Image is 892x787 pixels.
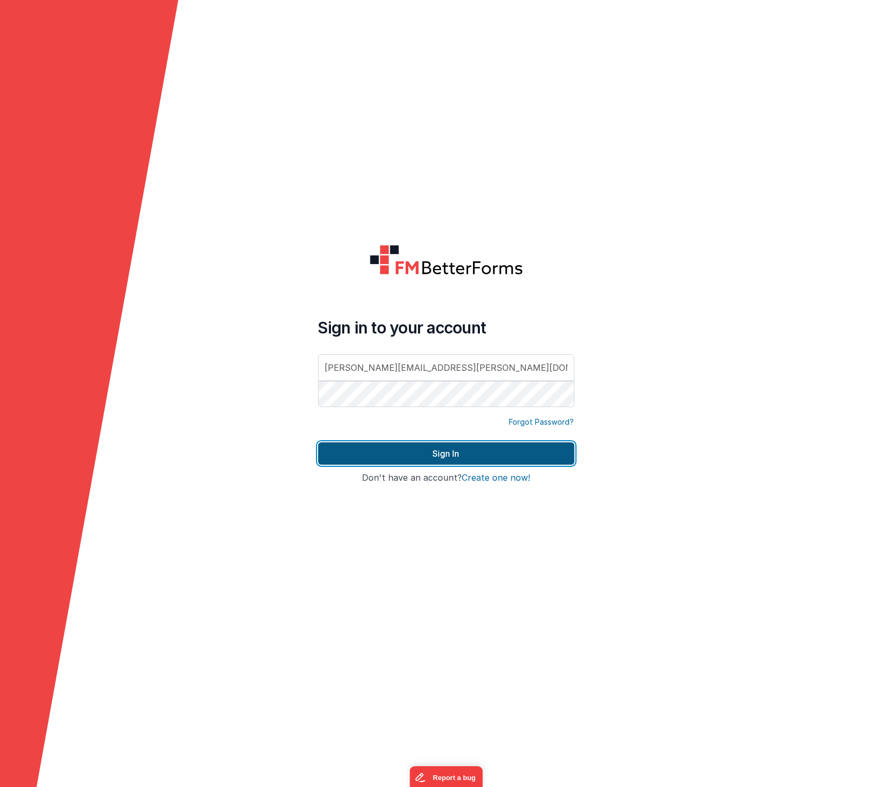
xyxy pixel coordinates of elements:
h4: Sign in to your account [318,318,574,337]
button: Sign In [318,442,574,465]
h4: Don't have an account? [318,473,574,483]
button: Create one now! [462,473,530,483]
input: Email Address [318,354,574,381]
a: Forgot Password? [509,417,574,427]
